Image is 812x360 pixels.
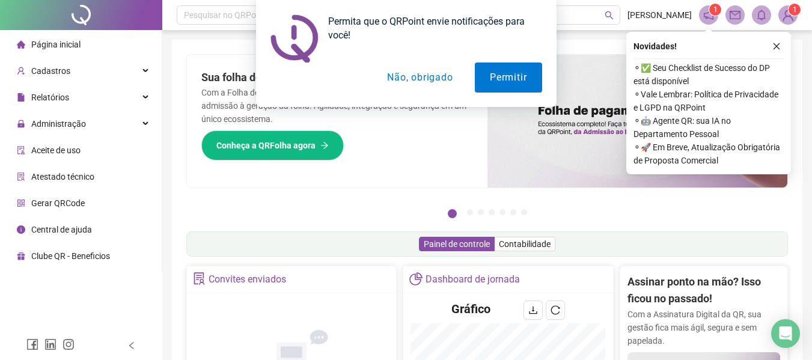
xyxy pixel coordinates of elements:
button: 3 [478,209,484,215]
span: info-circle [17,225,25,234]
button: 5 [499,209,505,215]
span: Conheça a QRFolha agora [216,139,316,152]
span: gift [17,252,25,260]
button: Permitir [475,63,542,93]
span: qrcode [17,199,25,207]
span: facebook [26,338,38,350]
span: Atestado técnico [31,172,94,182]
span: Aceite de uso [31,145,81,155]
span: Clube QR - Beneficios [31,251,110,261]
span: left [127,341,136,350]
span: ⚬ 🤖 Agente QR: sua IA no Departamento Pessoal [633,114,784,141]
div: Dashboard de jornada [426,269,520,290]
span: arrow-right [320,141,329,150]
span: Central de ajuda [31,225,92,234]
button: 2 [467,209,473,215]
button: Conheça a QRFolha agora [201,130,344,160]
h2: Assinar ponto na mão? Isso ficou no passado! [627,273,780,308]
span: ⚬ 🚀 Em Breve, Atualização Obrigatória de Proposta Comercial [633,141,784,167]
button: 4 [489,209,495,215]
span: solution [17,172,25,181]
span: instagram [63,338,75,350]
div: Permita que o QRPoint envie notificações para você! [319,14,542,42]
span: Painel de controle [424,239,490,249]
img: banner%2F8d14a306-6205-4263-8e5b-06e9a85ad873.png [487,55,788,188]
div: Convites enviados [209,269,286,290]
button: 6 [510,209,516,215]
span: audit [17,146,25,154]
span: lock [17,120,25,128]
div: Open Intercom Messenger [771,319,800,348]
span: Administração [31,119,86,129]
span: download [528,305,538,315]
img: notification icon [270,14,319,63]
span: solution [193,272,206,285]
span: reload [551,305,560,315]
h4: Gráfico [451,301,490,317]
span: pie-chart [409,272,422,285]
span: Gerar QRCode [31,198,85,208]
span: linkedin [44,338,56,350]
p: Com a Assinatura Digital da QR, sua gestão fica mais ágil, segura e sem papelada. [627,308,780,347]
span: Contabilidade [499,239,551,249]
button: 1 [448,209,457,218]
button: 7 [521,209,527,215]
button: Não, obrigado [372,63,468,93]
